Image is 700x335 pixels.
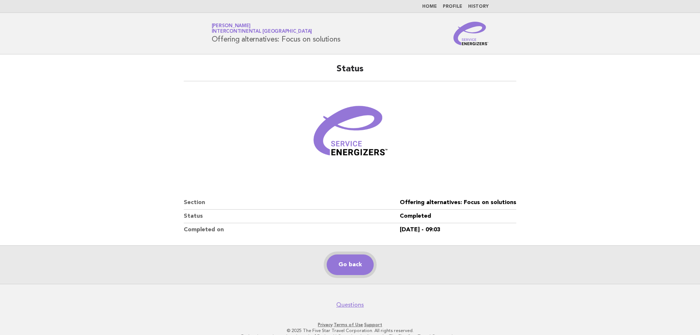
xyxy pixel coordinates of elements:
span: InterContinental [GEOGRAPHIC_DATA] [212,29,312,34]
dt: Completed on [184,223,400,236]
img: Service Energizers [453,22,489,45]
dd: Offering alternatives: Focus on solutions [400,196,516,210]
dt: Section [184,196,400,210]
dd: Completed [400,210,516,223]
dd: [DATE] - 09:03 [400,223,516,236]
a: Terms of Use [334,322,363,327]
p: © 2025 The Five Star Travel Corporation. All rights reserved. [125,328,575,334]
a: Home [422,4,437,9]
a: Go back [327,254,374,275]
a: Profile [443,4,462,9]
a: [PERSON_NAME]InterContinental [GEOGRAPHIC_DATA] [212,24,312,34]
a: History [468,4,489,9]
img: Verified [306,90,394,178]
dt: Status [184,210,400,223]
h1: Offering alternatives: Focus on solutions [212,24,341,43]
p: · · [125,322,575,328]
h2: Status [184,63,516,81]
a: Questions [336,301,364,309]
a: Support [364,322,382,327]
a: Privacy [318,322,333,327]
